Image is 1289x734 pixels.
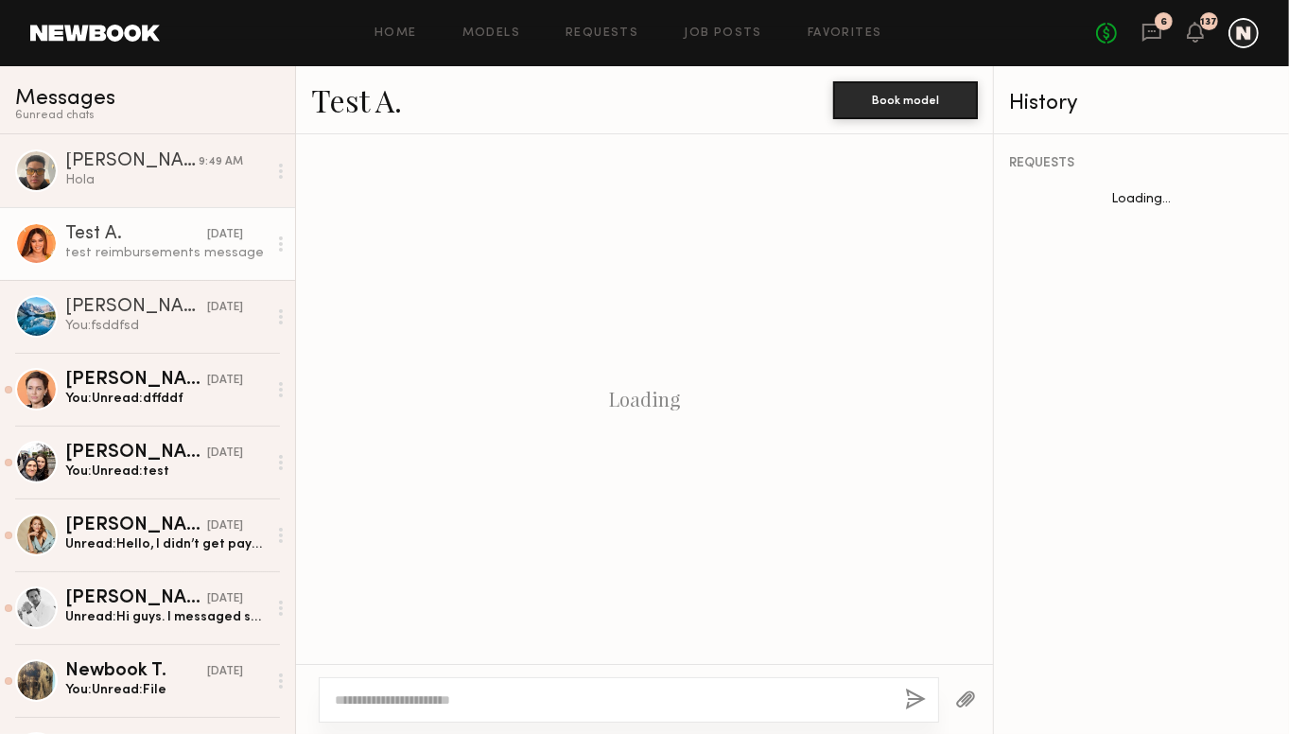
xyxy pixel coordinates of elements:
div: [PERSON_NAME] [65,444,207,463]
div: [PERSON_NAME] [65,371,207,390]
div: [PERSON_NAME] [65,298,207,317]
div: 137 [1201,17,1218,27]
div: [PERSON_NAME] [65,589,207,608]
div: Test A. [65,225,207,244]
div: [DATE] [207,445,243,463]
span: Messages [15,88,115,110]
a: Home [375,27,417,40]
div: Hola [65,171,267,189]
div: 6 [1160,17,1167,27]
div: [DATE] [207,372,243,390]
a: Test A. [311,79,402,120]
a: Job Posts [684,27,762,40]
a: Favorites [808,27,882,40]
a: 6 [1141,22,1162,45]
a: Models [462,27,520,40]
div: test reimbursements message [65,244,267,262]
div: [DATE] [207,226,243,244]
a: Book model [833,91,978,107]
div: [PERSON_NAME] [65,516,207,535]
div: Newbook T. [65,662,207,681]
div: You: Unread: File [65,681,267,699]
div: You: Unread: test [65,463,267,481]
div: Loading... [994,193,1289,206]
div: Unread: Hi guys. I messaged support. Client wants to cancel me on job with under 24 hours what sh... [65,608,267,626]
div: 9:49 AM [199,153,243,171]
div: Loading [609,388,680,411]
div: You: fsddfsd [65,317,267,335]
button: Book model [833,81,978,119]
div: [DATE] [207,663,243,681]
div: Unread: Hello, I didn’t get payment for the last job I did. Could you please check? [65,535,267,553]
div: REQUESTS [1009,157,1274,170]
div: You: Unread: dffddf [65,390,267,408]
div: [PERSON_NAME] [65,152,199,171]
div: [DATE] [207,517,243,535]
a: Requests [566,27,638,40]
div: History [1009,93,1274,114]
div: [DATE] [207,590,243,608]
div: [DATE] [207,299,243,317]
